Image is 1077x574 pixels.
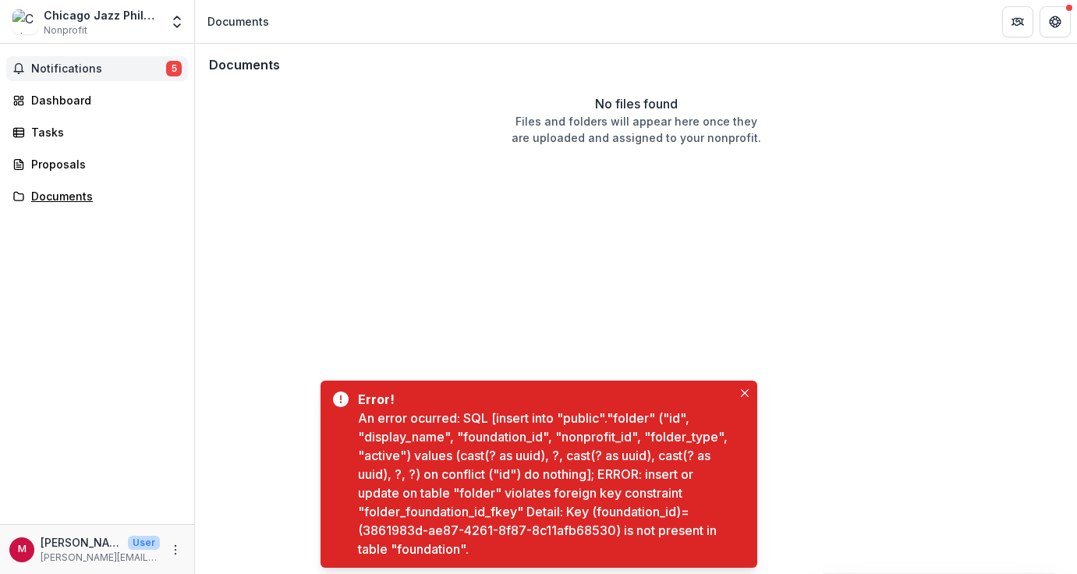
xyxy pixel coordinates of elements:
p: No files found [595,94,678,113]
div: An error ocurred: SQL [insert into "public"."folder" ("id", "display_name", "foundation_id", "non... [358,409,732,558]
div: Proposals [31,156,175,172]
p: [PERSON_NAME][EMAIL_ADDRESS][PERSON_NAME][DOMAIN_NAME] [41,551,160,565]
p: User [128,536,160,550]
a: Documents [6,183,188,209]
p: [PERSON_NAME][EMAIL_ADDRESS][PERSON_NAME][DOMAIN_NAME] [41,534,122,551]
a: Dashboard [6,87,188,113]
p: Files and folders will appear here once they are uploaded and assigned to your nonprofit. [512,113,761,146]
span: Nonprofit [44,23,87,37]
div: Documents [207,13,269,30]
img: Chicago Jazz Philharmonic [12,9,37,34]
h3: Documents [209,58,280,73]
div: Error! [358,390,726,409]
button: Get Help [1040,6,1071,37]
span: 5 [166,61,182,76]
div: Chicago Jazz Philharmonic [44,7,160,23]
nav: breadcrumb [201,10,275,33]
div: Tasks [31,124,175,140]
div: michael.nearpass@chijazzphil.org [18,544,27,555]
span: Notifications [31,62,166,76]
button: More [166,540,185,559]
button: Partners [1002,6,1033,37]
div: Dashboard [31,92,175,108]
button: Close [735,384,754,402]
a: Tasks [6,119,188,145]
button: Notifications5 [6,56,188,81]
button: Open entity switcher [166,6,188,37]
div: Documents [31,188,175,204]
a: Proposals [6,151,188,177]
